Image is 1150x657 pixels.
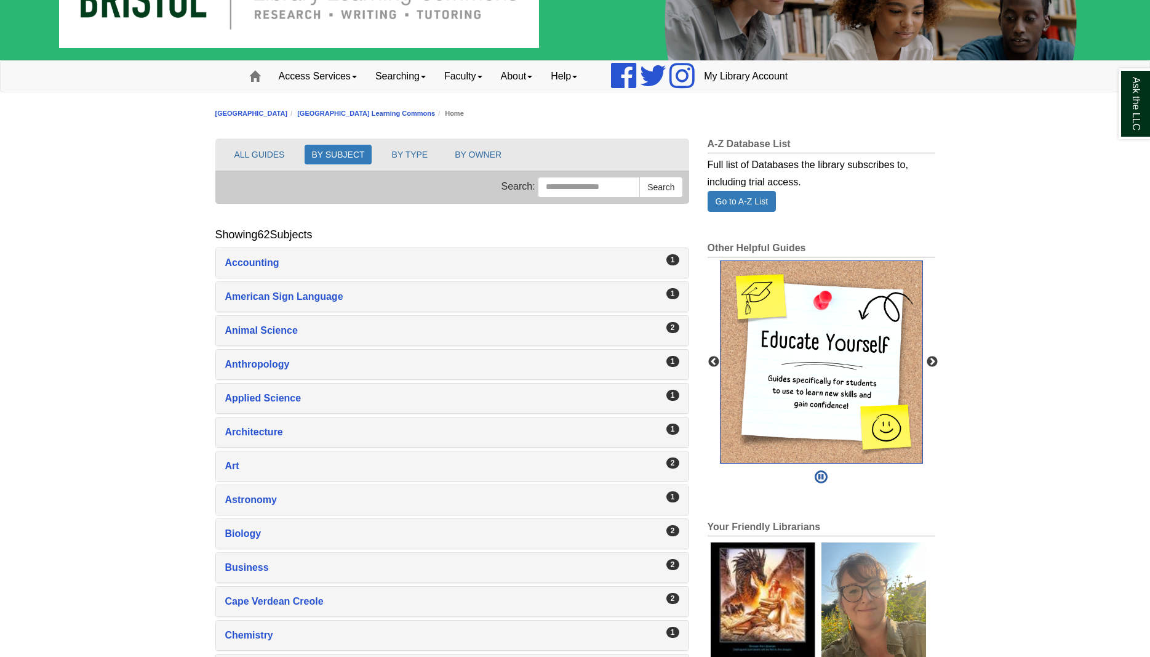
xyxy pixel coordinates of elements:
a: [GEOGRAPHIC_DATA] Learning Commons [297,110,435,117]
h2: Your Friendly Librarians [708,522,935,536]
a: Applied Science [225,390,679,407]
a: Biology [225,525,679,542]
a: Astronomy [225,491,679,509]
div: 2 [666,457,679,469]
button: BY TYPE [385,145,435,164]
div: 1 [666,491,679,502]
a: About [492,61,542,92]
div: Full list of Databases the library subscribes to, including trial access. [708,153,935,191]
a: Architecture [225,424,679,441]
button: Previous [708,356,720,368]
input: Search this Group [538,177,640,198]
button: Pause [811,464,831,491]
a: Searching [366,61,435,92]
li: Home [435,108,464,119]
a: [GEOGRAPHIC_DATA] [215,110,288,117]
button: BY SUBJECT [305,145,371,164]
div: 2 [666,322,679,333]
h2: Showing Subjects [215,228,313,241]
div: 1 [666,254,679,265]
a: Help [541,61,586,92]
img: Educate yourself! Guides specifically for students to use to learn new skills and gain confidence! [720,260,923,464]
h2: Other Helpful Guides [708,243,935,257]
a: Cape Verdean Creole [225,593,679,610]
a: Faculty [435,61,492,92]
a: My Library Account [695,61,797,92]
a: Access Services [270,61,366,92]
button: ALL GUIDES [228,145,292,164]
span: 62 [258,228,270,241]
div: 2 [666,593,679,604]
a: Go to A-Z List [708,191,777,212]
a: Art [225,457,679,475]
div: 1 [666,356,679,367]
button: Search [639,177,682,198]
div: 1 [666,390,679,401]
span: Search: [501,181,535,191]
div: 1 [666,424,679,435]
nav: breadcrumb [215,108,935,119]
a: Business [225,559,679,576]
a: Animal Science [225,322,679,339]
button: BY OWNER [448,145,508,164]
button: Next [926,356,938,368]
div: 1 [666,627,679,638]
div: 2 [666,525,679,536]
a: Anthropology [225,356,679,373]
a: American Sign Language [225,288,679,305]
div: 1 [666,288,679,299]
a: Chemistry [225,627,679,644]
div: 2 [666,559,679,570]
div: This box contains rotating images [720,260,923,464]
h2: A-Z Database List [708,139,935,153]
a: Accounting [225,254,679,272]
